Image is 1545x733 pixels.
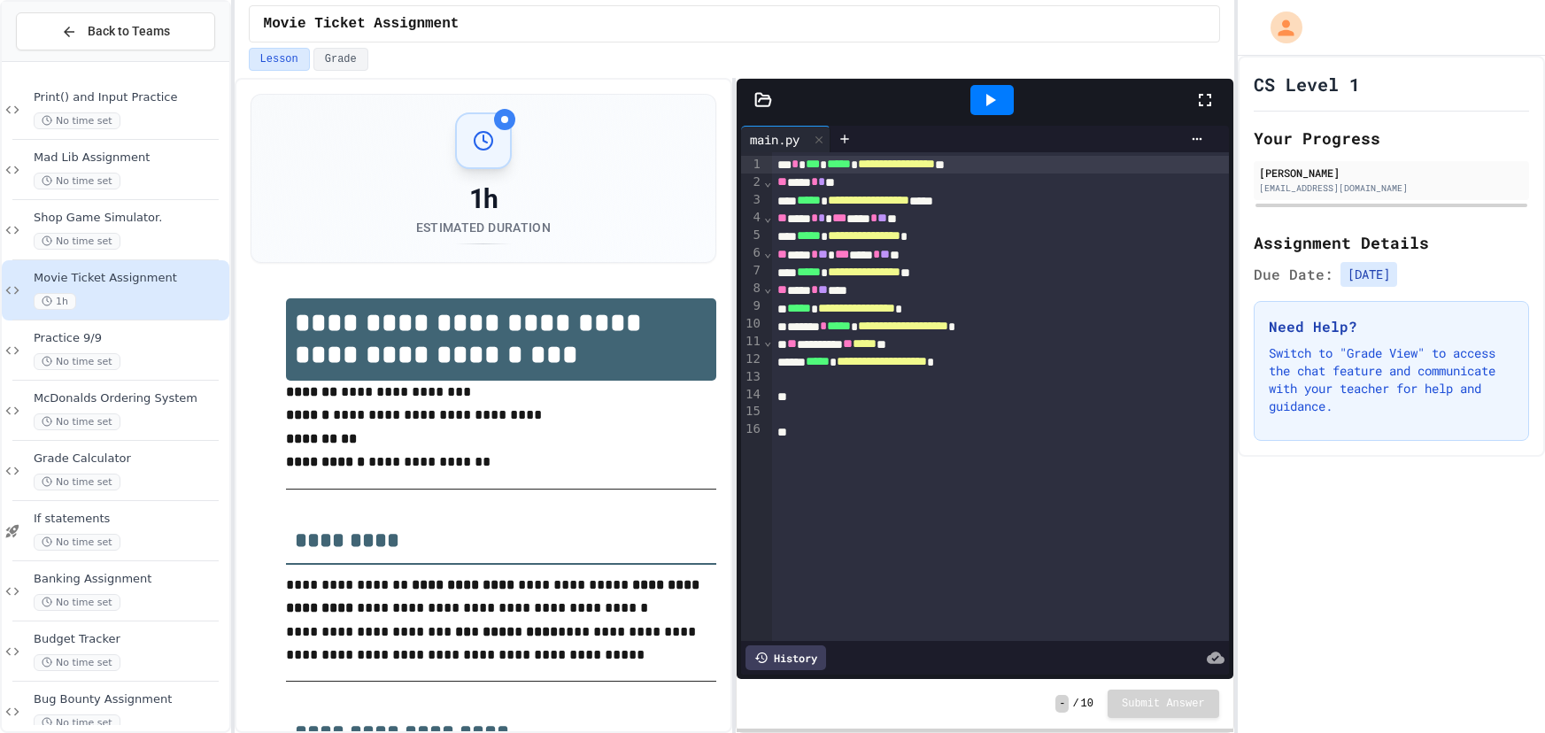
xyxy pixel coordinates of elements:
div: 13 [741,368,763,386]
span: No time set [34,353,120,370]
span: Banking Assignment [34,572,226,587]
span: 10 [1081,697,1093,711]
button: Grade [313,48,368,71]
div: 6 [741,244,763,262]
span: Submit Answer [1122,697,1205,711]
button: Back to Teams [16,12,215,50]
span: Shop Game Simulator. [34,211,226,226]
div: 4 [741,209,763,227]
span: Due Date: [1254,264,1333,285]
div: 1 [741,156,763,174]
p: Switch to "Grade View" to access the chat feature and communicate with your teacher for help and ... [1269,344,1514,415]
span: McDonalds Ordering System [34,391,226,406]
span: Fold line [763,245,772,259]
button: Submit Answer [1108,690,1219,718]
iframe: chat widget [1471,662,1527,715]
h3: Need Help? [1269,316,1514,337]
span: No time set [34,474,120,490]
div: 8 [741,280,763,297]
div: [EMAIL_ADDRESS][DOMAIN_NAME] [1259,181,1524,195]
div: 5 [741,227,763,244]
span: Mad Lib Assignment [34,150,226,166]
span: Movie Ticket Assignment [264,13,460,35]
div: 10 [741,315,763,333]
span: - [1055,695,1069,713]
div: main.py [741,130,808,149]
span: No time set [34,233,120,250]
span: [DATE] [1340,262,1397,287]
div: History [745,645,826,670]
div: 2 [741,174,763,191]
button: Lesson [249,48,310,71]
span: Bug Bounty Assignment [34,692,226,707]
span: Print() and Input Practice [34,90,226,105]
span: No time set [34,594,120,611]
span: No time set [34,534,120,551]
div: 9 [741,297,763,315]
div: main.py [741,126,830,152]
span: No time set [34,173,120,189]
div: 12 [741,351,763,368]
span: No time set [34,413,120,430]
span: No time set [34,714,120,731]
span: Practice 9/9 [34,331,226,346]
span: Fold line [763,334,772,348]
div: 3 [741,191,763,209]
span: Budget Tracker [34,632,226,647]
div: 15 [741,403,763,421]
div: 7 [741,262,763,280]
span: If statements [34,512,226,527]
span: No time set [34,112,120,129]
div: [PERSON_NAME] [1259,165,1524,181]
h2: Assignment Details [1254,230,1529,255]
span: Movie Ticket Assignment [34,271,226,286]
span: Fold line [763,210,772,224]
span: Back to Teams [88,22,170,41]
iframe: chat widget [1398,585,1527,660]
span: No time set [34,654,120,671]
span: / [1072,697,1078,711]
div: My Account [1252,7,1307,48]
div: 11 [741,333,763,351]
span: Fold line [763,174,772,189]
span: Fold line [763,281,772,295]
div: 1h [416,183,551,215]
h2: Your Progress [1254,126,1529,150]
div: 16 [741,421,763,438]
div: Estimated Duration [416,219,551,236]
h1: CS Level 1 [1254,72,1360,96]
span: Grade Calculator [34,451,226,467]
span: 1h [34,293,76,310]
div: 14 [741,386,763,404]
